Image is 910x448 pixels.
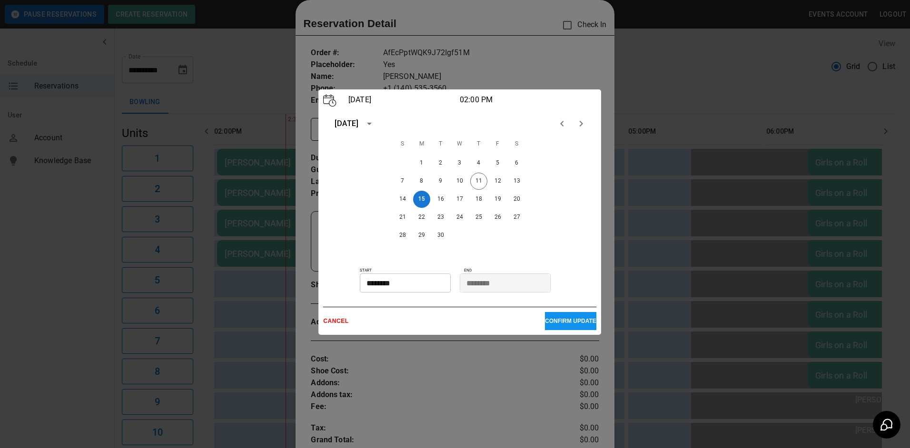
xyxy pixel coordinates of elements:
input: Choose time, selected time is 4:00 PM [460,273,544,292]
p: [DATE] [346,94,460,106]
button: 27 [508,209,525,226]
p: START [360,268,460,273]
button: 29 [413,227,430,244]
span: Thursday [470,135,487,154]
button: 8 [413,173,430,190]
button: CONFIRM UPDATE [545,312,596,330]
span: Monday [413,135,430,154]
span: Wednesday [451,135,468,154]
button: 10 [451,173,468,190]
button: 1 [413,155,430,172]
button: Next month [572,114,591,133]
button: 13 [508,173,525,190]
input: Choose time, selected time is 2:00 PM [360,273,444,292]
button: Previous month [553,114,572,133]
span: Tuesday [432,135,449,154]
button: 19 [489,191,506,208]
button: 16 [432,191,449,208]
button: 21 [394,209,411,226]
button: 2 [432,155,449,172]
button: 20 [508,191,525,208]
button: calendar view is open, switch to year view [361,116,377,132]
p: CANCEL [323,318,545,324]
button: 26 [489,209,506,226]
button: 6 [508,155,525,172]
button: 14 [394,191,411,208]
button: 3 [451,155,468,172]
button: 5 [489,155,506,172]
span: Saturday [508,135,525,154]
button: 28 [394,227,411,244]
p: END [464,268,596,273]
button: 15 [413,191,430,208]
button: 9 [432,173,449,190]
img: Vector [323,94,336,107]
button: 22 [413,209,430,226]
p: 02:00 PM [460,94,574,106]
button: 11 [470,173,487,190]
button: 18 [470,191,487,208]
div: [DATE] [335,118,358,129]
button: 17 [451,191,468,208]
button: 12 [489,173,506,190]
button: 23 [432,209,449,226]
button: 30 [432,227,449,244]
span: Sunday [394,135,411,154]
button: 24 [451,209,468,226]
button: 4 [470,155,487,172]
span: Friday [489,135,506,154]
p: CONFIRM UPDATE [545,318,596,324]
button: 7 [394,173,411,190]
button: 25 [470,209,487,226]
